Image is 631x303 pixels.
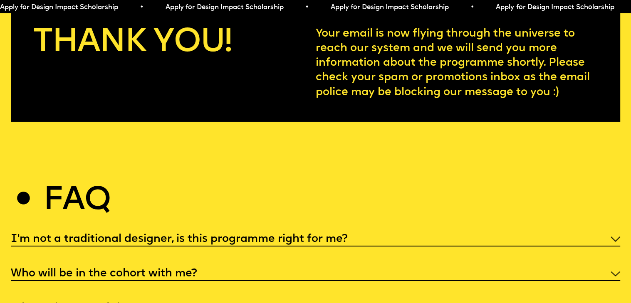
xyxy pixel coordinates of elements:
h5: I'm not a traditional designer, is this programme right for me? [11,235,348,244]
h2: Faq [43,187,111,215]
span: • [470,4,474,11]
span: • [305,4,309,11]
h2: Thank you! [33,27,315,99]
p: Your email is now flying through the universe to reach our system and we will send you more infor... [316,27,598,99]
h5: Who will be in the cohort with me? [11,270,197,278]
span: • [140,4,144,11]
